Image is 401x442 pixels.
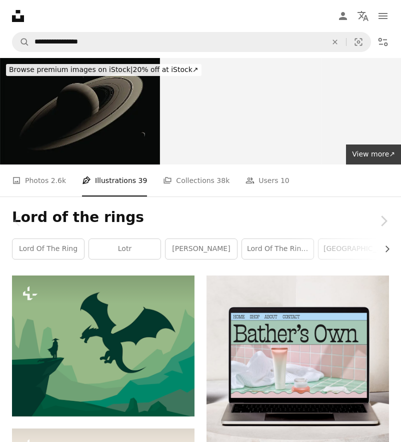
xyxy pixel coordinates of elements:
[346,144,401,164] a: View more↗
[245,164,289,196] a: Users 10
[324,32,346,51] button: Clear
[352,150,395,158] span: View more ↗
[12,164,66,196] a: Photos 2.6k
[12,275,194,416] img: A man standing on top of a cliff next to a dragon
[318,239,390,259] a: [GEOGRAPHIC_DATA]
[280,175,289,186] span: 10
[373,32,393,52] button: Filters
[89,239,160,259] a: lotr
[12,208,389,226] h1: Lord of the rings
[366,173,401,269] a: Next
[346,32,370,51] button: Visual search
[373,6,393,26] button: Menu
[163,164,229,196] a: Collections 38k
[12,32,371,52] form: Find visuals sitewide
[12,239,84,259] a: lord of the ring
[9,65,198,73] span: 20% off at iStock ↗
[51,175,66,186] span: 2.6k
[165,239,237,259] a: [PERSON_NAME]
[333,6,353,26] a: Log in / Sign up
[12,32,29,51] button: Search Unsplash
[216,175,229,186] span: 38k
[242,239,313,259] a: lord of the rings landscape
[353,6,373,26] button: Language
[12,10,24,22] a: Home — Unsplash
[12,341,194,350] a: A man standing on top of a cliff next to a dragon
[9,65,132,73] span: Browse premium images on iStock |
